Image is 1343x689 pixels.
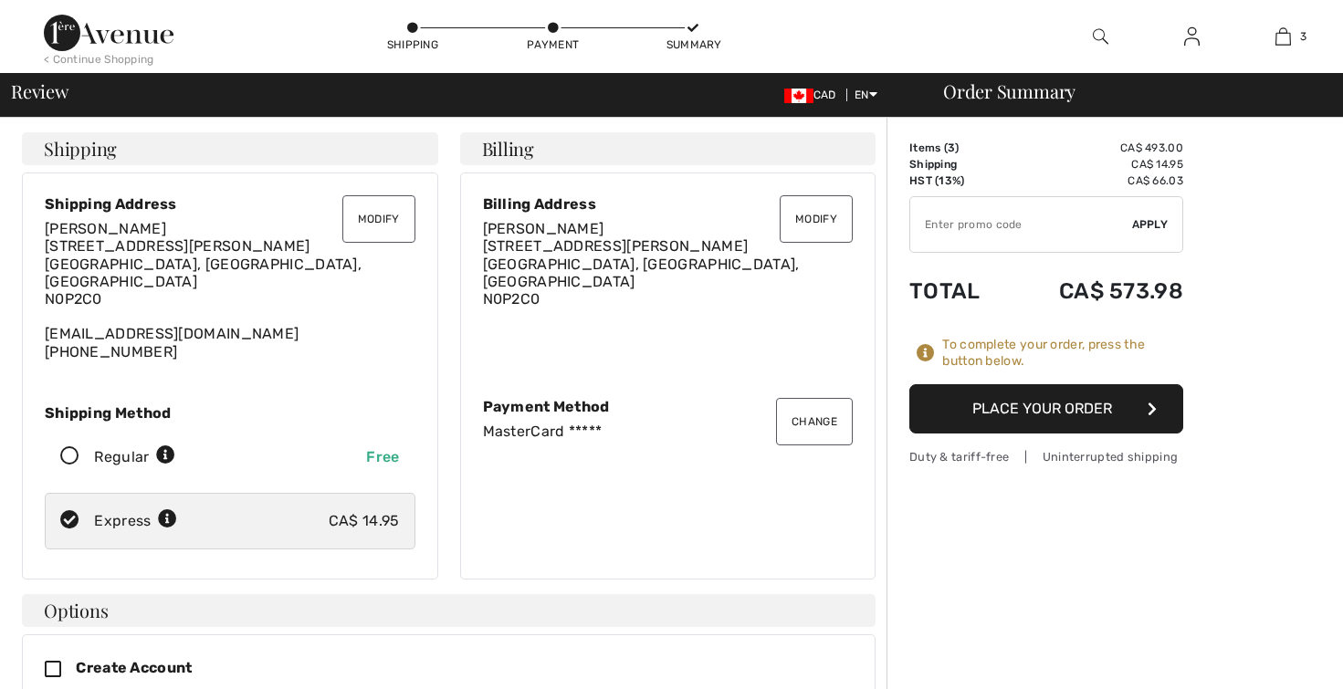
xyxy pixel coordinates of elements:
div: Regular [94,446,175,468]
span: 3 [948,141,955,154]
span: CAD [784,89,844,101]
div: CA$ 14.95 [329,510,400,532]
div: Shipping Method [45,404,415,422]
td: Shipping [909,156,1009,172]
div: Billing Address [483,195,854,213]
span: Create Account [76,659,192,676]
span: [PERSON_NAME] [45,220,166,237]
td: Total [909,260,1009,322]
span: Shipping [44,140,117,158]
td: HST (13%) [909,172,1009,189]
span: [PERSON_NAME] [483,220,604,237]
button: Modify [780,195,853,243]
span: Apply [1132,216,1169,233]
img: My Info [1184,26,1200,47]
img: 1ère Avenue [44,15,173,51]
input: Promo code [910,197,1132,252]
img: search the website [1093,26,1108,47]
div: Payment Method [483,398,854,415]
td: CA$ 493.00 [1009,140,1183,156]
span: Billing [482,140,534,158]
div: Payment [526,37,581,53]
div: < Continue Shopping [44,51,154,68]
div: Order Summary [921,82,1332,100]
span: [STREET_ADDRESS][PERSON_NAME] [GEOGRAPHIC_DATA], [GEOGRAPHIC_DATA], [GEOGRAPHIC_DATA] N0P2C0 [45,237,362,308]
button: Modify [342,195,415,243]
td: Items ( ) [909,140,1009,156]
button: Place Your Order [909,384,1183,433]
img: My Bag [1275,26,1291,47]
a: Sign In [1170,26,1214,48]
span: [STREET_ADDRESS][PERSON_NAME] [GEOGRAPHIC_DATA], [GEOGRAPHIC_DATA], [GEOGRAPHIC_DATA] N0P2C0 [483,237,800,308]
div: Shipping [385,37,440,53]
div: Shipping Address [45,195,415,213]
span: 3 [1300,28,1306,45]
span: Review [11,82,68,100]
div: [EMAIL_ADDRESS][DOMAIN_NAME] [PHONE_NUMBER] [45,220,415,360]
button: Change [776,398,853,445]
div: Duty & tariff-free | Uninterrupted shipping [909,448,1183,465]
img: Canadian Dollar [784,89,813,103]
div: To complete your order, press the button below. [942,337,1183,370]
div: Summary [666,37,721,53]
span: EN [855,89,877,101]
td: CA$ 573.98 [1009,260,1183,322]
a: 3 [1238,26,1327,47]
td: CA$ 14.95 [1009,156,1183,172]
td: CA$ 66.03 [1009,172,1183,189]
div: Express [94,510,177,532]
span: Free [366,448,399,465]
h4: Options [22,594,876,627]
